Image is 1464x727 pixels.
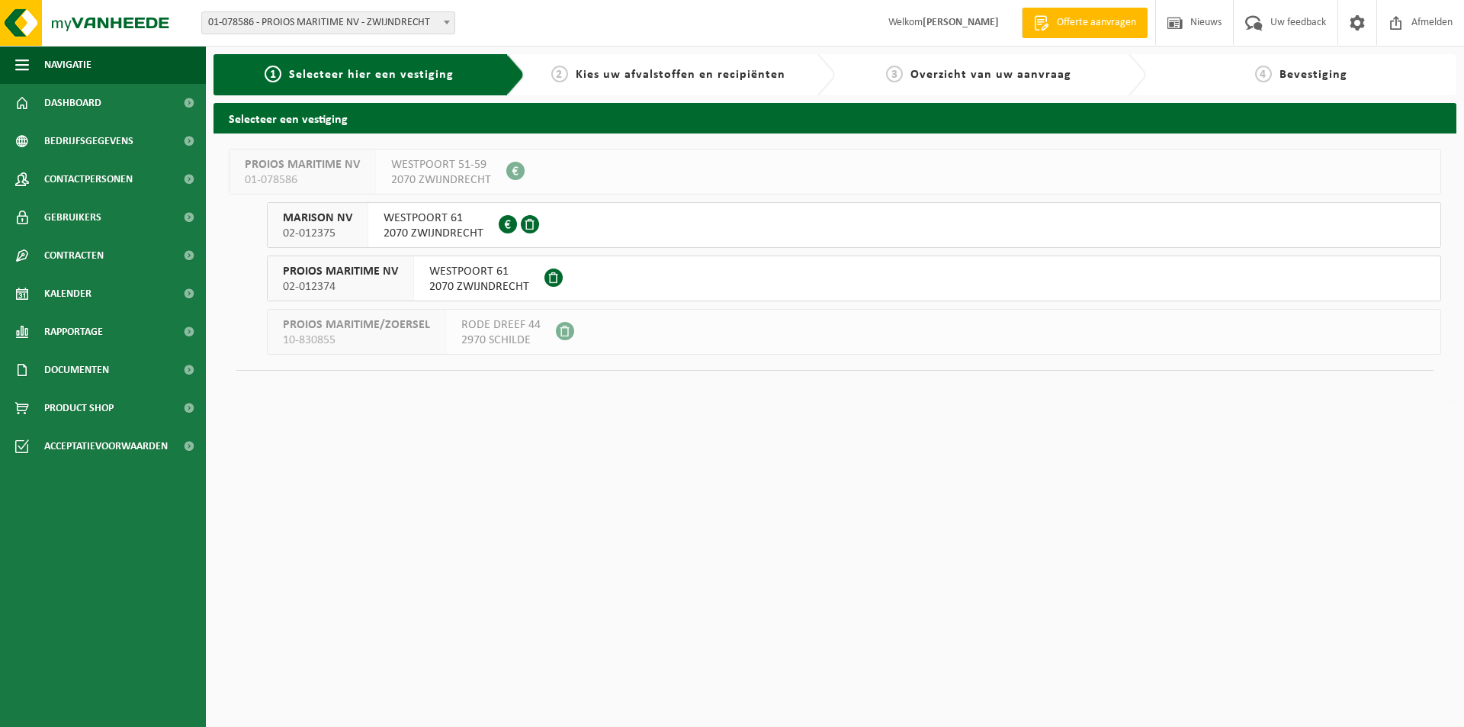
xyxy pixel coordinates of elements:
span: Navigatie [44,46,91,84]
span: Kies uw afvalstoffen en recipiënten [576,69,785,81]
span: WESTPOORT 61 [384,211,483,226]
span: PROIOS MARITIME NV [245,157,360,172]
span: Acceptatievoorwaarden [44,427,168,465]
span: RODE DREEF 44 [461,317,541,333]
span: 2 [551,66,568,82]
button: MARISON NV 02-012375 WESTPOORT 612070 ZWIJNDRECHT [267,202,1441,248]
span: 02-012375 [283,226,352,241]
span: 01-078586 - PROIOS MARITIME NV - ZWIJNDRECHT [201,11,455,34]
span: 2070 ZWIJNDRECHT [384,226,483,241]
span: Rapportage [44,313,103,351]
span: Selecteer hier een vestiging [289,69,454,81]
span: PROIOS MARITIME NV [283,264,398,279]
span: 4 [1255,66,1272,82]
span: Product Shop [44,389,114,427]
span: Gebruikers [44,198,101,236]
span: Kalender [44,275,91,313]
span: Documenten [44,351,109,389]
strong: [PERSON_NAME] [923,17,999,28]
span: WESTPOORT 51-59 [391,157,491,172]
span: 02-012374 [283,279,398,294]
span: Dashboard [44,84,101,122]
span: Contactpersonen [44,160,133,198]
span: MARISON NV [283,211,352,226]
span: 3 [886,66,903,82]
span: 2070 ZWIJNDRECHT [391,172,491,188]
span: 10-830855 [283,333,430,348]
span: WESTPOORT 61 [429,264,529,279]
a: Offerte aanvragen [1022,8,1148,38]
span: 01-078586 [245,172,360,188]
span: Bevestiging [1279,69,1347,81]
span: 2070 ZWIJNDRECHT [429,279,529,294]
h2: Selecteer een vestiging [213,103,1456,133]
span: 1 [265,66,281,82]
span: PROIOS MARITIME/ZOERSEL [283,317,430,333]
span: Contracten [44,236,104,275]
span: 2970 SCHILDE [461,333,541,348]
span: Bedrijfsgegevens [44,122,133,160]
span: Overzicht van uw aanvraag [910,69,1071,81]
span: Offerte aanvragen [1053,15,1140,31]
button: PROIOS MARITIME NV 02-012374 WESTPOORT 612070 ZWIJNDRECHT [267,256,1441,301]
span: 01-078586 - PROIOS MARITIME NV - ZWIJNDRECHT [202,12,454,34]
